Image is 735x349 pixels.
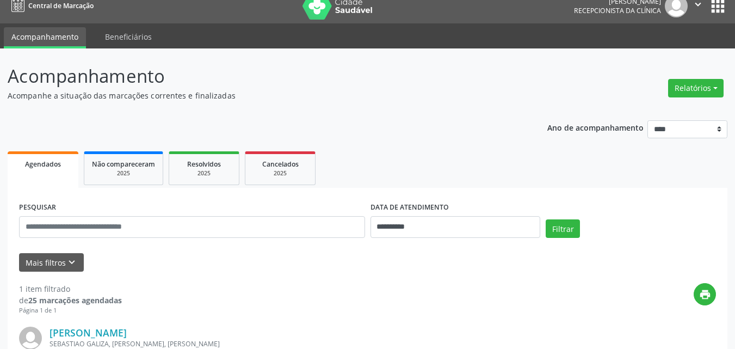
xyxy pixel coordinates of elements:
[19,253,84,272] button: Mais filtroskeyboard_arrow_down
[4,27,86,48] a: Acompanhamento
[262,160,299,169] span: Cancelados
[187,160,221,169] span: Resolvidos
[574,6,661,15] span: Recepcionista da clínica
[25,160,61,169] span: Agendados
[19,295,122,306] div: de
[28,1,94,10] span: Central de Marcação
[253,169,307,177] div: 2025
[177,169,231,177] div: 2025
[50,339,553,348] div: SEBASTIAO GALIZA, [PERSON_NAME], [PERSON_NAME]
[546,219,580,238] button: Filtrar
[66,256,78,268] i: keyboard_arrow_down
[92,169,155,177] div: 2025
[19,306,122,315] div: Página 1 de 1
[92,160,155,169] span: Não compareceram
[19,283,122,295] div: 1 item filtrado
[547,120,644,134] p: Ano de acompanhamento
[699,289,711,301] i: print
[370,199,449,216] label: DATA DE ATENDIMENTO
[97,27,159,46] a: Beneficiários
[8,63,511,90] p: Acompanhamento
[19,199,56,216] label: PESQUISAR
[694,283,716,305] button: print
[28,295,122,305] strong: 25 marcações agendadas
[668,79,724,97] button: Relatórios
[50,327,127,339] a: [PERSON_NAME]
[8,90,511,101] p: Acompanhe a situação das marcações correntes e finalizadas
